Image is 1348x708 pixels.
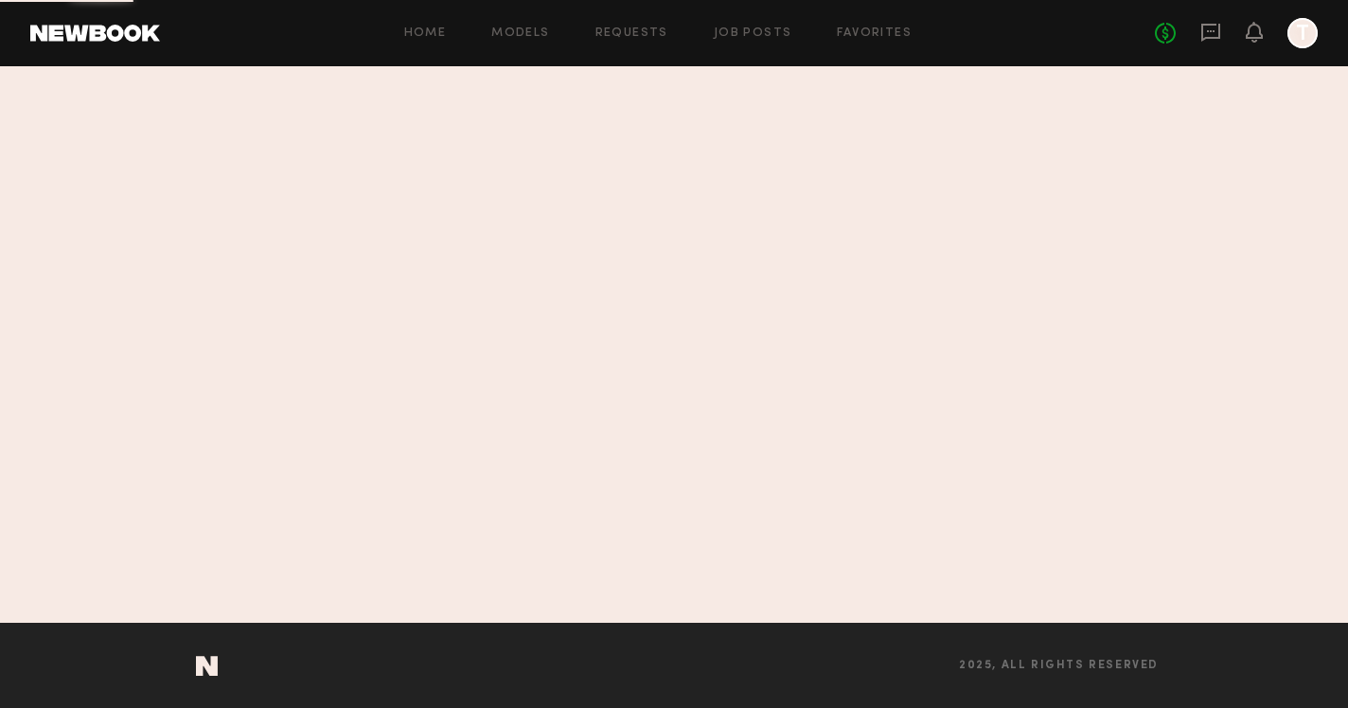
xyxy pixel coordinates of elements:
a: Home [404,27,447,40]
span: 2025, all rights reserved [959,660,1159,672]
a: Job Posts [714,27,792,40]
a: T [1287,18,1318,48]
a: Models [491,27,549,40]
a: Requests [595,27,668,40]
a: Favorites [837,27,912,40]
